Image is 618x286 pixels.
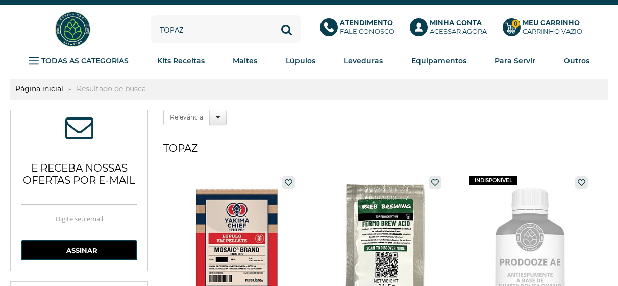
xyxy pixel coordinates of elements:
[340,18,394,36] p: Fale conosco
[523,27,582,36] div: Carrinho Vazio
[523,18,580,27] b: Meu Carrinho
[564,56,589,65] strong: Outros
[410,18,492,41] a: Minha ContaAcessar agora
[163,138,608,158] h1: topaz
[495,56,535,65] strong: Para Servir
[29,53,129,68] a: TODAS AS CATEGORIAS
[411,56,466,65] strong: Equipamentos
[21,149,137,194] p: e receba nossas ofertas por e-mail
[21,204,137,232] input: Digite seu email
[233,56,257,65] strong: Maltes
[21,240,137,260] button: Assinar
[157,53,205,68] a: Kits Receitas
[273,15,301,43] button: Buscar
[41,56,129,65] strong: TODAS AS CATEGORIAS
[344,56,383,65] strong: Leveduras
[10,84,68,93] a: Página inicial
[54,10,92,49] img: Hopfen Haus BrewShop
[157,56,205,65] strong: Kits Receitas
[430,18,482,27] b: Minha Conta
[320,18,400,41] a: AtendimentoFale conosco
[511,19,520,28] strong: 0
[233,53,257,68] a: Maltes
[344,53,383,68] a: Leveduras
[286,53,315,68] a: Lúpulos
[430,18,487,36] p: Acessar agora
[411,53,466,68] a: Equipamentos
[71,84,151,93] strong: Resultado de busca
[495,53,535,68] a: Para Servir
[163,110,210,125] label: Relevância
[151,15,301,43] input: Digite o que você procura
[286,56,315,65] strong: Lúpulos
[340,18,393,27] b: Atendimento
[469,176,517,185] span: indisponível
[564,53,589,68] a: Outros
[65,121,93,139] span: ASSINE NOSSA NEWSLETTER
